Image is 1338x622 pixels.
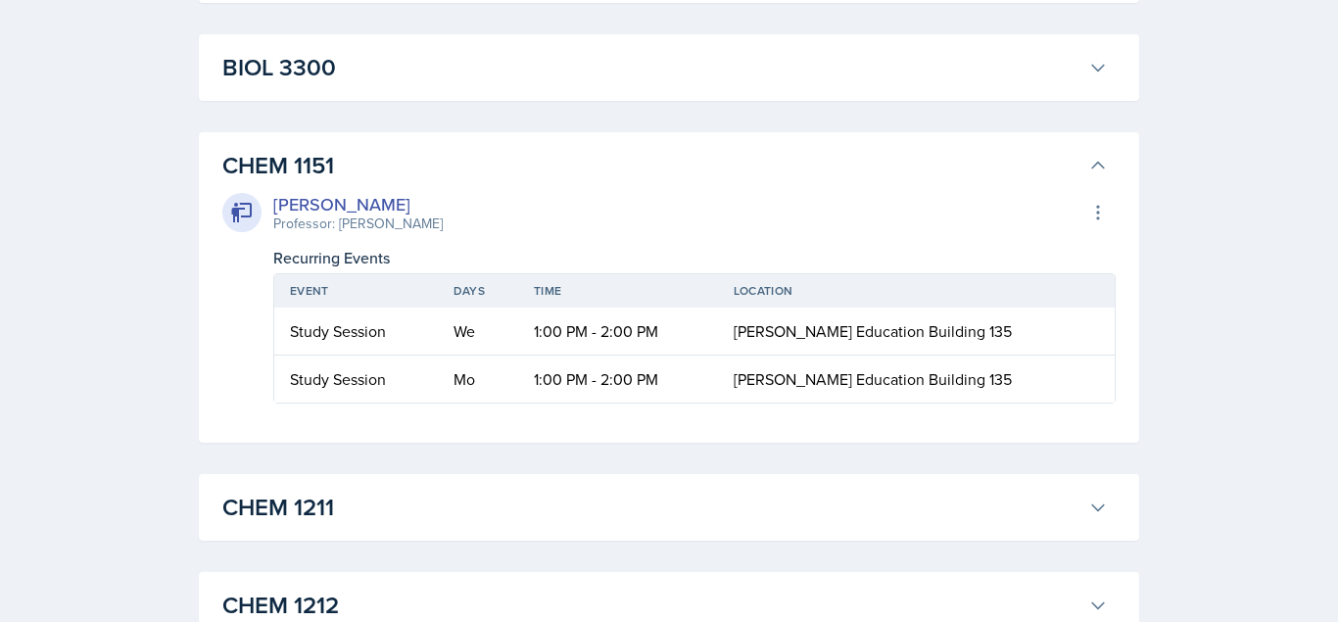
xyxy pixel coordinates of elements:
th: Time [518,274,718,308]
button: BIOL 3300 [218,46,1112,89]
th: Location [718,274,1115,308]
div: Professor: [PERSON_NAME] [273,214,443,234]
td: 1:00 PM - 2:00 PM [518,308,718,356]
th: Event [274,274,438,308]
th: Days [438,274,518,308]
td: Mo [438,356,518,403]
td: We [438,308,518,356]
div: Study Session [290,319,422,343]
div: Study Session [290,367,422,391]
span: [PERSON_NAME] Education Building 135 [734,320,1012,342]
span: [PERSON_NAME] Education Building 135 [734,368,1012,390]
div: [PERSON_NAME] [273,191,443,217]
h3: BIOL 3300 [222,50,1080,85]
h3: CHEM 1211 [222,490,1080,525]
button: CHEM 1211 [218,486,1112,529]
button: CHEM 1151 [218,144,1112,187]
td: 1:00 PM - 2:00 PM [518,356,718,403]
div: Recurring Events [273,246,1116,269]
h3: CHEM 1151 [222,148,1080,183]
